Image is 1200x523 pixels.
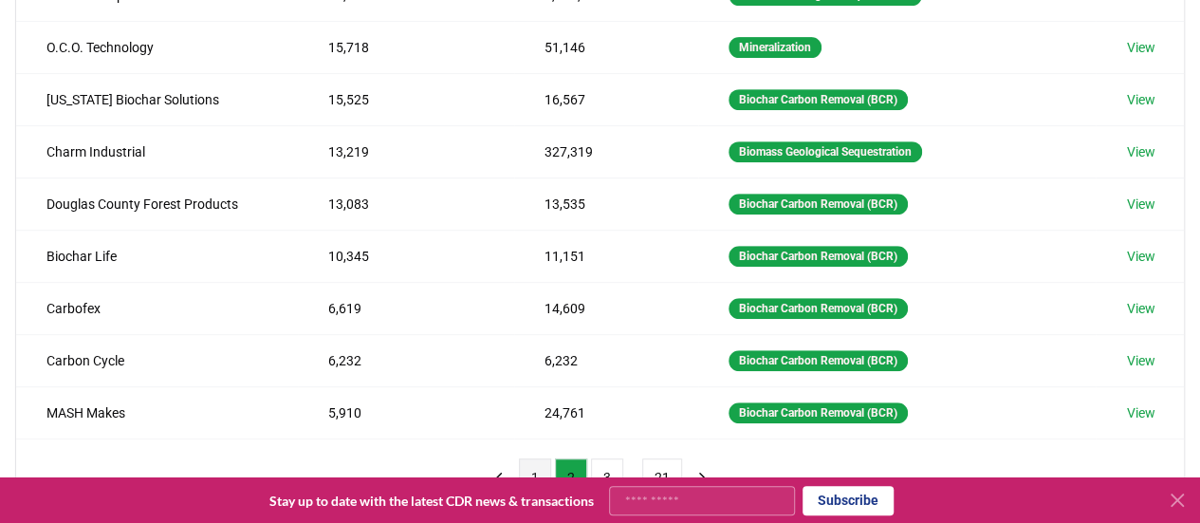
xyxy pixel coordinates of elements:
div: Mineralization [729,37,822,58]
td: 51,146 [514,21,698,73]
td: [US_STATE] Biochar Solutions [16,73,298,125]
td: 24,761 [514,386,698,439]
td: 13,083 [298,177,514,230]
td: Carbon Cycle [16,334,298,386]
button: 1 [519,458,551,496]
td: 15,718 [298,21,514,73]
td: 10,345 [298,230,514,282]
a: View [1126,38,1154,57]
td: MASH Makes [16,386,298,439]
a: View [1126,403,1154,422]
td: 16,567 [514,73,698,125]
td: 6,232 [514,334,698,386]
td: Carbofex [16,282,298,334]
td: 13,219 [298,125,514,177]
button: 2 [555,458,587,496]
td: 6,619 [298,282,514,334]
a: View [1126,195,1154,214]
td: 6,232 [298,334,514,386]
td: 5,910 [298,386,514,439]
a: View [1126,90,1154,109]
div: Biomass Geological Sequestration [729,141,922,162]
div: Biochar Carbon Removal (BCR) [729,246,908,267]
button: 3 [591,458,623,496]
td: 15,525 [298,73,514,125]
button: previous page [483,458,515,496]
td: 13,535 [514,177,698,230]
a: View [1126,299,1154,318]
td: Douglas County Forest Products [16,177,298,230]
div: Biochar Carbon Removal (BCR) [729,298,908,319]
td: Biochar Life [16,230,298,282]
div: Biochar Carbon Removal (BCR) [729,402,908,423]
a: View [1126,351,1154,370]
button: 21 [642,458,682,496]
td: Charm Industrial [16,125,298,177]
div: Biochar Carbon Removal (BCR) [729,350,908,371]
td: 14,609 [514,282,698,334]
li: ... [627,466,638,489]
td: 11,151 [514,230,698,282]
td: O.C.O. Technology [16,21,298,73]
button: next page [686,458,718,496]
a: View [1126,247,1154,266]
a: View [1126,142,1154,161]
div: Biochar Carbon Removal (BCR) [729,89,908,110]
td: 327,319 [514,125,698,177]
div: Biochar Carbon Removal (BCR) [729,194,908,215]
